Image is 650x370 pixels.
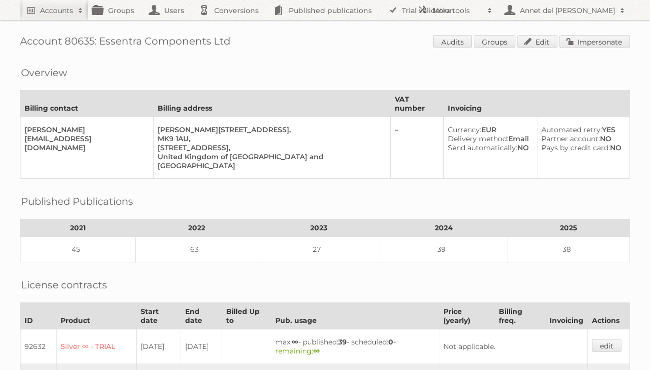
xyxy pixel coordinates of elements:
[545,303,587,329] th: Invoicing
[21,65,67,80] h2: Overview
[21,91,154,117] th: Billing contact
[292,337,298,346] strong: ∞
[380,219,507,237] th: 2024
[517,35,557,48] a: Edit
[57,329,137,364] td: Silver ∞ - TRIAL
[222,303,271,329] th: Billed Up to
[21,329,57,364] td: 92632
[391,117,444,179] td: –
[448,143,517,152] span: Send automatically:
[21,277,107,292] h2: License contracts
[448,143,529,152] div: NO
[495,303,545,329] th: Billing freq.
[271,329,439,364] td: max: - published: - scheduled: -
[20,35,630,50] h1: Account 80635: Essentra Components Ltd
[443,91,629,117] th: Invoicing
[158,143,382,152] div: [STREET_ADDRESS],
[587,303,629,329] th: Actions
[158,134,382,143] div: MK9 1AU,
[432,6,482,16] h2: More tools
[541,134,621,143] div: NO
[136,237,258,262] td: 63
[313,346,320,355] strong: ∞
[21,237,136,262] td: 45
[433,35,472,48] a: Audits
[439,303,495,329] th: Price (yearly)
[380,237,507,262] td: 39
[21,303,57,329] th: ID
[21,194,133,209] h2: Published Publications
[181,303,222,329] th: End date
[153,91,390,117] th: Billing address
[439,329,588,364] td: Not applicable.
[388,337,393,346] strong: 0
[271,303,439,329] th: Pub. usage
[57,303,137,329] th: Product
[541,143,621,152] div: NO
[592,339,621,352] a: edit
[137,329,181,364] td: [DATE]
[559,35,630,48] a: Impersonate
[448,125,481,134] span: Currency:
[181,329,222,364] td: [DATE]
[25,125,145,134] div: [PERSON_NAME]
[158,125,382,134] div: [PERSON_NAME][STREET_ADDRESS],
[448,125,529,134] div: EUR
[507,237,630,262] td: 38
[474,35,515,48] a: Groups
[40,6,73,16] h2: Accounts
[541,125,602,134] span: Automated retry:
[541,134,600,143] span: Partner account:
[448,134,529,143] div: Email
[21,219,136,237] th: 2021
[541,125,621,134] div: YES
[137,303,181,329] th: Start date
[391,91,444,117] th: VAT number
[541,143,610,152] span: Pays by credit card:
[158,152,382,170] div: United Kingdom of [GEOGRAPHIC_DATA] and [GEOGRAPHIC_DATA]
[258,237,380,262] td: 27
[258,219,380,237] th: 2023
[275,346,320,355] span: remaining:
[136,219,258,237] th: 2022
[517,6,615,16] h2: Annet del [PERSON_NAME]
[507,219,630,237] th: 2025
[448,134,508,143] span: Delivery method:
[338,337,347,346] strong: 39
[25,134,145,152] div: [EMAIL_ADDRESS][DOMAIN_NAME]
